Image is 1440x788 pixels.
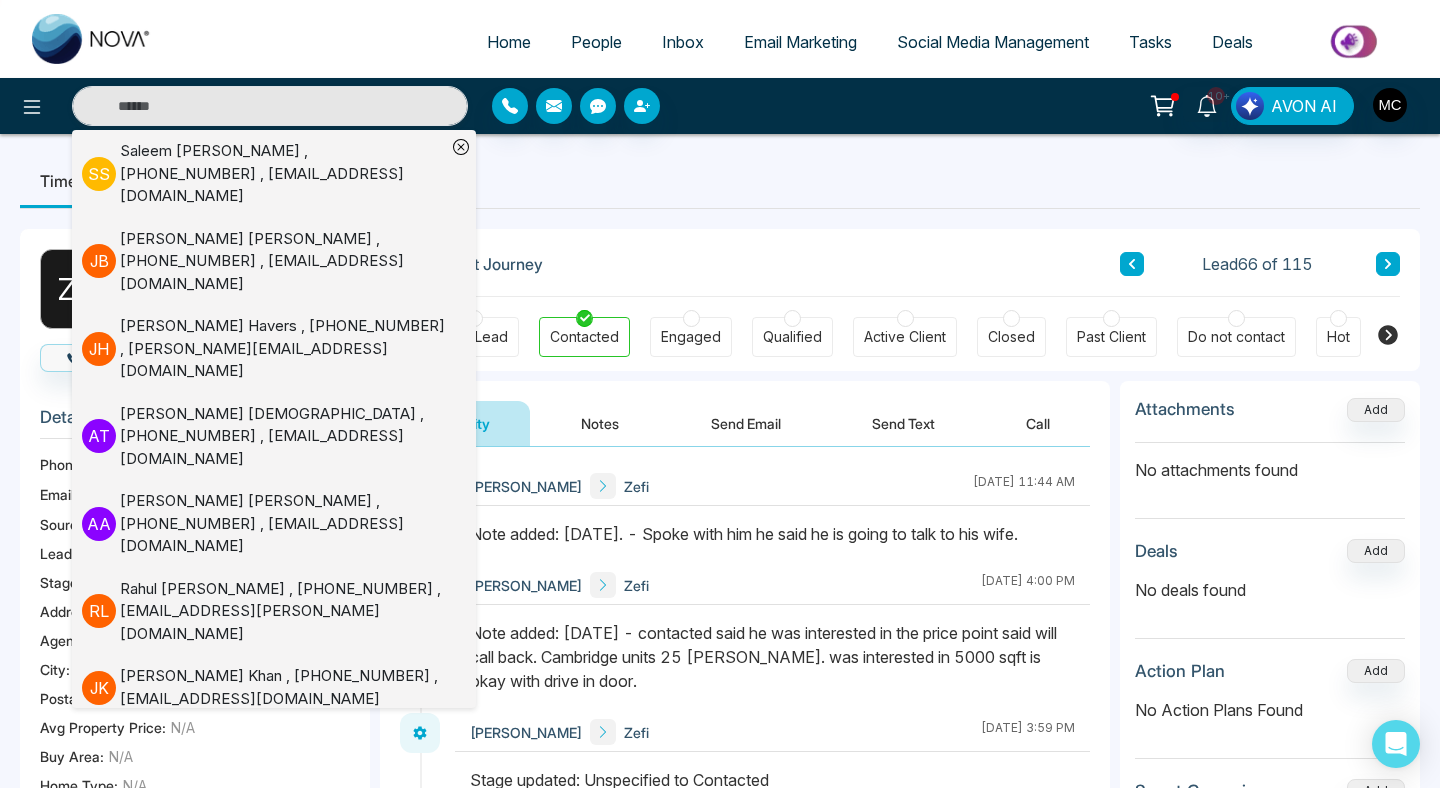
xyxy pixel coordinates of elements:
img: Lead Flow [1236,92,1264,120]
span: [PERSON_NAME] [470,722,582,743]
a: Inbox [642,23,724,61]
div: Active Client [864,327,946,347]
a: Home [467,23,551,61]
div: Engaged [661,327,721,347]
span: Phone: [40,454,85,475]
p: J H [82,332,116,366]
p: J K [82,671,116,705]
span: [PERSON_NAME] [470,476,582,497]
a: Email Marketing [724,23,877,61]
span: Agent: [40,630,83,651]
span: Email: [40,484,78,505]
a: Tasks [1109,23,1192,61]
button: AVON AI [1231,87,1354,125]
button: Send Text [832,401,975,446]
span: N/A [109,746,133,767]
div: Contacted [550,327,619,347]
span: [PERSON_NAME] [470,575,582,596]
h3: Action Plan [1135,661,1225,681]
p: R L [82,594,116,628]
p: A A [82,507,116,541]
span: Email Marketing [744,32,857,52]
h3: Details [40,407,350,438]
span: Zefi [624,476,649,497]
li: Timeline [20,154,123,208]
span: Zefi [624,575,649,596]
img: Nova CRM Logo [32,14,152,64]
span: Tasks [1129,32,1172,52]
a: Social Media Management [877,23,1109,61]
div: [PERSON_NAME] [PERSON_NAME] , [PHONE_NUMBER] , [EMAIL_ADDRESS][DOMAIN_NAME] [120,228,446,296]
div: [PERSON_NAME] Khan , [PHONE_NUMBER] , [EMAIL_ADDRESS][DOMAIN_NAME] [120,665,446,710]
span: Zefi [624,722,649,743]
div: Open Intercom Messenger [1372,720,1420,768]
div: [PERSON_NAME] Havers , [PHONE_NUMBER] , [PERSON_NAME][EMAIL_ADDRESS][DOMAIN_NAME] [120,315,446,383]
div: Qualified [763,327,822,347]
span: Inbox [662,32,704,52]
a: People [551,23,642,61]
h3: Attachments [1135,399,1235,419]
div: Do not contact [1188,327,1285,347]
span: People [571,32,622,52]
a: Deals [1192,23,1273,61]
span: Add [1347,400,1405,417]
span: N/A [171,717,195,738]
span: Home [487,32,531,52]
div: Rahul [PERSON_NAME] , [PHONE_NUMBER] , [EMAIL_ADDRESS][PERSON_NAME][DOMAIN_NAME] [120,578,446,646]
div: Past Client [1077,327,1146,347]
span: Lead Type: [40,543,112,564]
span: Postal Code : [40,688,122,709]
img: User Avatar [1373,88,1407,122]
span: Source: [40,514,90,535]
span: Address: [40,601,126,622]
p: A T [82,419,116,453]
button: Call [986,401,1090,446]
div: Hot [1327,327,1350,347]
button: Send Email [671,401,821,446]
span: Buy Area : [40,746,104,767]
div: [DATE] 4:00 PM [981,572,1075,598]
div: Closed [988,327,1035,347]
div: [PERSON_NAME] [PERSON_NAME] , [PHONE_NUMBER] , [EMAIL_ADDRESS][DOMAIN_NAME] [120,490,446,558]
span: Deals [1212,32,1253,52]
span: AVON AI [1271,94,1337,118]
span: Avg Property Price : [40,717,166,738]
span: Social Media Management [897,32,1089,52]
button: Call [40,344,137,372]
img: Market-place.gif [1283,19,1428,64]
button: Add [1347,659,1405,683]
div: [DATE] 11:44 AM [973,473,1075,499]
p: No deals found [1135,578,1405,602]
h3: Deals [1135,541,1178,561]
a: 10+ [1183,87,1231,122]
div: Saleem [PERSON_NAME] , [PHONE_NUMBER] , [EMAIL_ADDRESS][DOMAIN_NAME] [120,140,446,208]
span: City : [40,659,70,680]
span: Stage: [40,572,82,593]
span: 10+ [1207,87,1225,105]
span: Lead 66 of 115 [1202,252,1313,276]
button: Add [1347,539,1405,563]
p: S S [82,157,116,191]
div: [PERSON_NAME] [DEMOGRAPHIC_DATA] , [PHONE_NUMBER] , [EMAIL_ADDRESS][DOMAIN_NAME] [120,403,446,471]
p: J B [82,244,116,278]
div: [DATE] 3:59 PM [981,719,1075,745]
div: Z M [40,249,120,329]
p: No attachments found [1135,443,1405,482]
button: Add [1347,398,1405,422]
button: Notes [541,401,659,446]
p: No Action Plans Found [1135,698,1405,722]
